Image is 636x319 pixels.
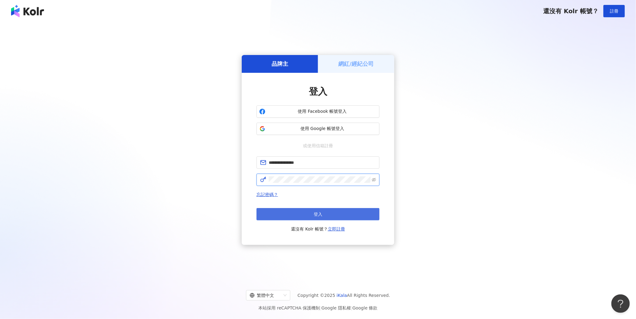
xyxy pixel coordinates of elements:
[250,290,281,300] div: 繁體中文
[372,178,376,182] span: eye-invisible
[337,293,347,298] a: iKala
[352,305,378,310] a: Google 條款
[268,108,377,115] span: 使用 Facebook 帳號登入
[11,5,44,17] img: logo
[314,212,322,217] span: 登入
[328,226,345,231] a: 立即註冊
[610,9,618,14] span: 註冊
[256,105,380,118] button: 使用 Facebook 帳號登入
[543,7,598,15] span: 還沒有 Kolr 帳號？
[272,60,288,68] h5: 品牌主
[298,292,390,299] span: Copyright © 2025 All Rights Reserved.
[258,304,377,312] span: 本站採用 reCAPTCHA 保護機制
[256,208,380,220] button: 登入
[611,294,630,313] iframe: Help Scout Beacon - Open
[351,305,352,310] span: |
[321,305,351,310] a: Google 隱私權
[299,142,337,149] span: 或使用信箱註冊
[291,225,345,233] span: 還沒有 Kolr 帳號？
[268,126,377,132] span: 使用 Google 帳號登入
[309,86,327,97] span: 登入
[256,123,380,135] button: 使用 Google 帳號登入
[339,60,374,68] h5: 網紅/經紀公司
[603,5,625,17] button: 註冊
[320,305,322,310] span: |
[256,192,278,197] a: 忘記密碼？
